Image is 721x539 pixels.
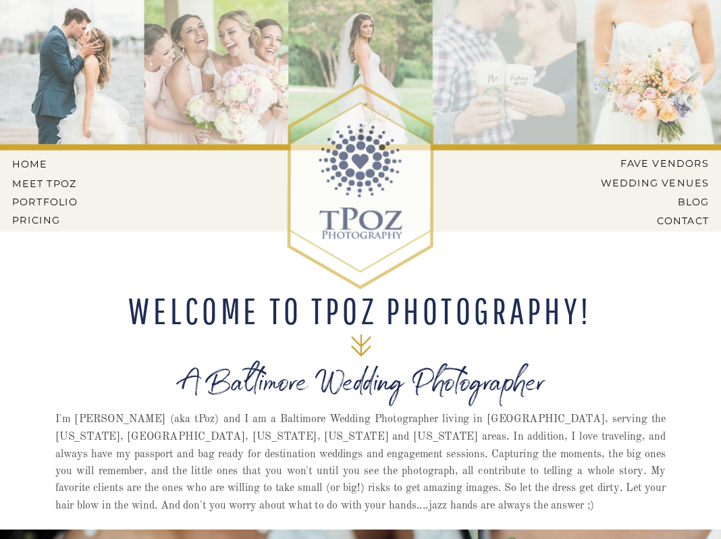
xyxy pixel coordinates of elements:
a: PORTFOLIO [12,197,80,207]
a: MEET tPoz [12,178,78,188]
p: I'm [PERSON_NAME] (aka tPoz) and I am a Baltimore Wedding Photographer living in [GEOGRAPHIC_DATA... [55,411,666,523]
h2: WELCOME TO tPoz Photography! [121,292,599,328]
a: Pricing [12,215,80,226]
h1: A Baltimore Wedding Photographer [89,374,633,415]
a: HOME [12,159,66,170]
a: Fave Vendors [610,158,709,169]
a: CONTACT [614,215,709,226]
a: BLOG [591,197,709,207]
a: Wedding Venues [582,178,709,188]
